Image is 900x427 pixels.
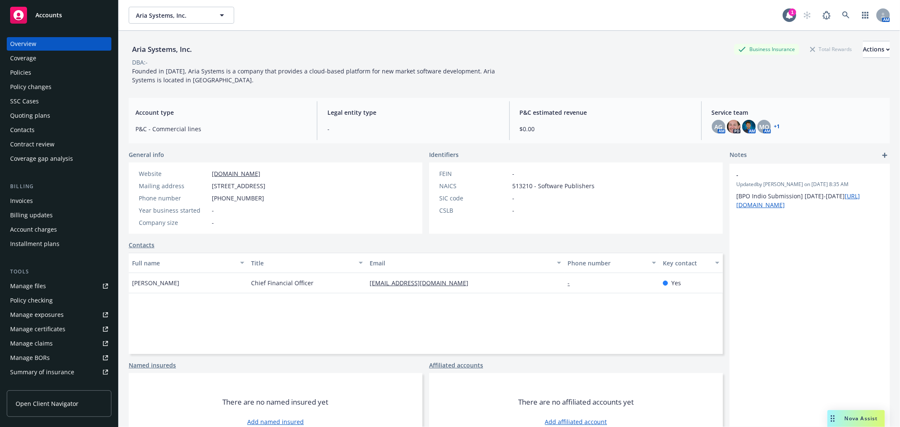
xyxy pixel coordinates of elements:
div: Account charges [10,223,57,236]
div: Policy changes [10,80,51,94]
button: Aria Systems, Inc. [129,7,234,24]
a: SSC Cases [7,95,111,108]
span: Legal entity type [327,108,499,117]
div: Tools [7,268,111,276]
a: Named insureds [129,361,176,370]
div: Phone number [568,259,647,268]
span: Manage exposures [7,308,111,322]
span: - [512,169,514,178]
span: - [212,206,214,215]
div: Website [139,169,208,178]
span: Yes [671,278,681,287]
div: Coverage gap analysis [10,152,73,165]
div: -Updatedby [PERSON_NAME] on [DATE] 8:35 AM[BPO Indio Submission] [DATE]-[DATE][URL][DOMAIN_NAME] [730,164,890,216]
a: Policy changes [7,80,111,94]
div: FEIN [439,169,509,178]
button: Actions [863,41,890,58]
div: Drag to move [827,410,838,427]
span: - [736,170,861,179]
span: There are no affiliated accounts yet [518,397,634,407]
a: +1 [774,124,780,129]
div: Business Insurance [734,44,799,54]
div: Policies [10,66,31,79]
span: Accounts [35,12,62,19]
span: Service team [712,108,883,117]
div: Policy checking [10,294,53,307]
a: Affiliated accounts [429,361,483,370]
span: Chief Financial Officer [251,278,314,287]
a: Quoting plans [7,109,111,122]
a: Report a Bug [818,7,835,24]
div: Key contact [663,259,710,268]
div: DBA: - [132,58,148,67]
div: Email [370,259,551,268]
span: Notes [730,150,747,160]
div: Manage files [10,279,46,293]
button: Phone number [565,253,659,273]
div: Summary of insurance [10,365,74,379]
div: Billing updates [10,208,53,222]
div: Coverage [10,51,36,65]
div: Year business started [139,206,208,215]
a: Coverage gap analysis [7,152,111,165]
div: Invoices [10,194,33,208]
div: SSC Cases [10,95,39,108]
span: Nova Assist [845,415,878,422]
div: Overview [10,37,36,51]
span: Account type [135,108,307,117]
a: [EMAIL_ADDRESS][DOMAIN_NAME] [370,279,475,287]
a: Policies [7,66,111,79]
a: Accounts [7,3,111,27]
span: P&C estimated revenue [520,108,691,117]
a: Policy checking [7,294,111,307]
a: Account charges [7,223,111,236]
a: Add affiliated account [545,417,607,426]
a: Manage certificates [7,322,111,336]
span: 513210 - Software Publishers [512,181,595,190]
button: Key contact [659,253,723,273]
a: Start snowing [799,7,816,24]
div: SIC code [439,194,509,203]
span: [PERSON_NAME] [132,278,179,287]
span: MQ [759,122,769,131]
div: Mailing address [139,181,208,190]
span: Aria Systems, Inc. [136,11,209,20]
div: Quoting plans [10,109,50,122]
span: Updated by [PERSON_NAME] on [DATE] 8:35 AM [736,181,883,188]
a: add [880,150,890,160]
div: Company size [139,218,208,227]
span: - [327,124,499,133]
span: $0.00 [520,124,691,133]
a: Search [838,7,854,24]
span: Open Client Navigator [16,399,78,408]
a: - [568,279,577,287]
a: Billing updates [7,208,111,222]
div: Phone number [139,194,208,203]
a: Contract review [7,138,111,151]
div: Total Rewards [806,44,856,54]
a: Add named insured [247,417,304,426]
a: Overview [7,37,111,51]
div: Contacts [10,123,35,137]
a: Manage BORs [7,351,111,365]
div: Installment plans [10,237,59,251]
a: Coverage [7,51,111,65]
div: Actions [863,41,890,57]
img: photo [742,120,756,133]
span: - [212,218,214,227]
span: [PHONE_NUMBER] [212,194,264,203]
span: - [512,194,514,203]
span: AG [714,122,722,131]
button: Full name [129,253,248,273]
span: P&C - Commercial lines [135,124,307,133]
a: Switch app [857,7,874,24]
div: CSLB [439,206,509,215]
button: Title [248,253,367,273]
div: 1 [789,8,796,16]
div: Manage certificates [10,322,65,336]
span: - [512,206,514,215]
a: Summary of insurance [7,365,111,379]
span: There are no named insured yet [223,397,329,407]
button: Email [366,253,564,273]
div: Manage claims [10,337,53,350]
